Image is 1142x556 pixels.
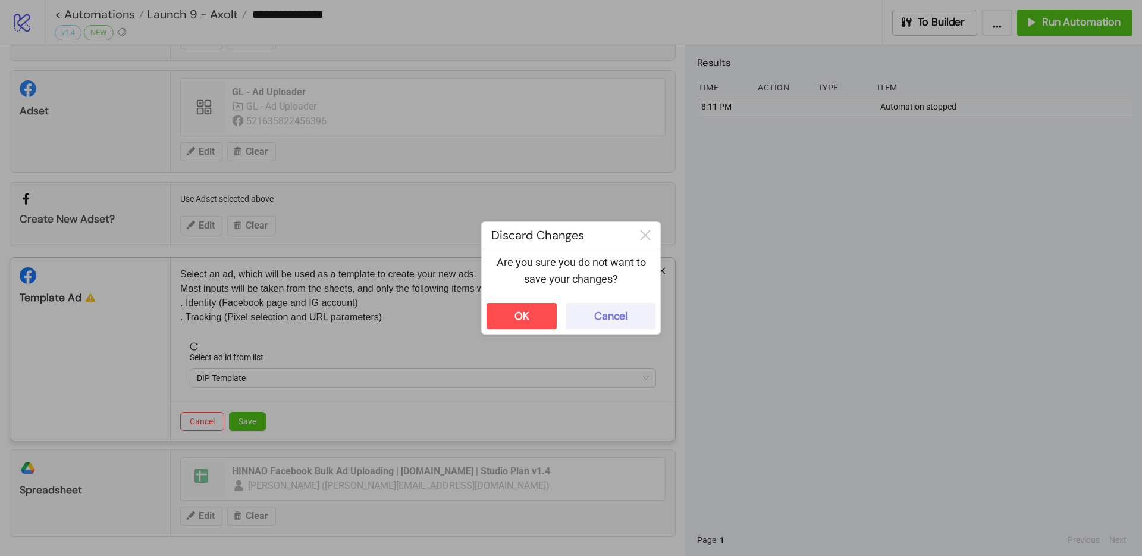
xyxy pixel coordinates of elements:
[491,254,651,288] p: Are you sure you do not want to save your changes?
[594,310,628,323] div: Cancel
[514,310,529,323] div: OK
[482,222,630,249] div: Discard Changes
[566,303,655,329] button: Cancel
[487,303,557,329] button: OK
